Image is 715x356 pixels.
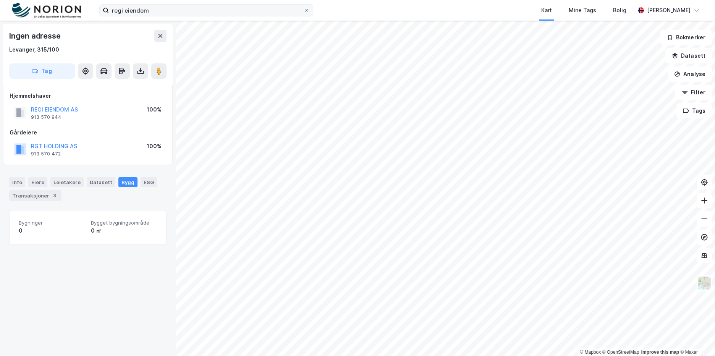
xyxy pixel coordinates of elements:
div: Datasett [87,177,115,187]
div: Levanger, 315/100 [9,45,59,54]
div: Mine Tags [569,6,596,15]
div: Kontrollprogram for chat [677,319,715,356]
button: Datasett [665,48,712,63]
button: Bokmerker [660,30,712,45]
a: Improve this map [641,350,679,355]
div: 0 ㎡ [91,226,157,235]
div: Gårdeiere [10,128,166,137]
div: 3 [51,192,58,199]
iframe: Chat Widget [677,319,715,356]
div: 100% [147,105,162,114]
button: Filter [675,85,712,100]
div: Info [9,177,25,187]
span: Bygninger [19,220,85,226]
button: Tags [676,103,712,118]
div: Bygg [118,177,137,187]
div: Transaksjoner [9,190,61,201]
button: Analyse [668,66,712,82]
div: Ingen adresse [9,30,62,42]
div: 0 [19,226,85,235]
input: Søk på adresse, matrikkel, gårdeiere, leietakere eller personer [109,5,304,16]
div: 100% [147,142,162,151]
div: [PERSON_NAME] [647,6,691,15]
div: Kart [541,6,552,15]
a: OpenStreetMap [602,350,639,355]
div: Leietakere [50,177,84,187]
div: Hjemmelshaver [10,91,166,100]
span: Bygget bygningsområde [91,220,157,226]
div: Bolig [613,6,626,15]
a: Mapbox [580,350,601,355]
div: ESG [141,177,157,187]
button: Tag [9,63,75,79]
img: Z [697,276,712,290]
div: 913 570 472 [31,151,61,157]
img: norion-logo.80e7a08dc31c2e691866.png [12,3,81,18]
div: Eiere [28,177,47,187]
div: 913 570 944 [31,114,61,120]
